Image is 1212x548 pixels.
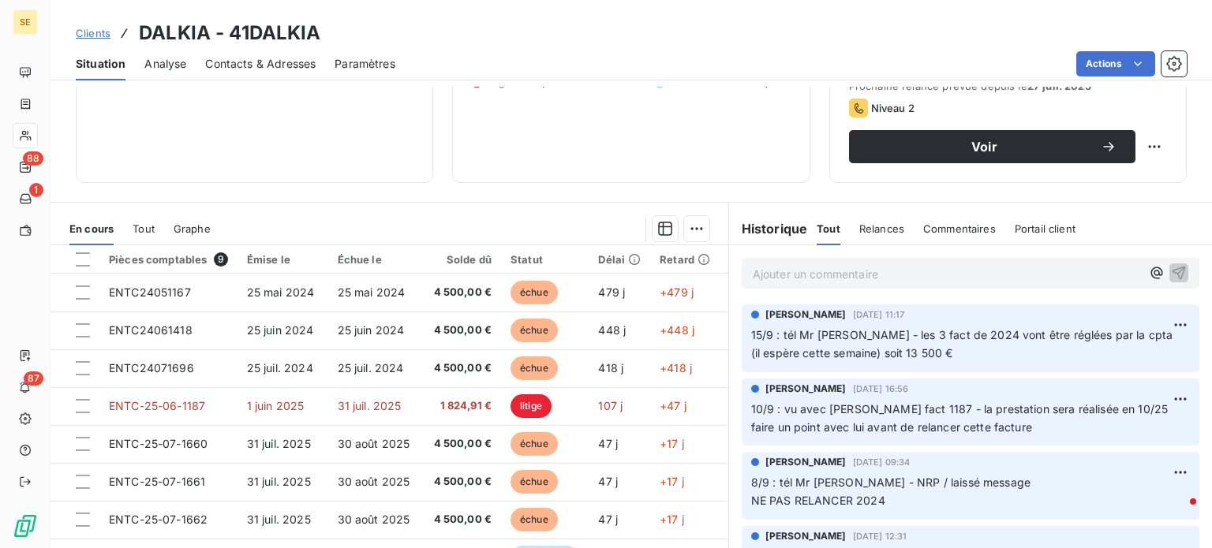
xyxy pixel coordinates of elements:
[598,399,623,412] span: 107 j
[205,56,316,72] span: Contacts & Adresses
[338,475,410,488] span: 30 août 2025
[109,252,228,267] div: Pièces comptables
[849,130,1135,163] button: Voir
[598,285,625,299] span: 479 j
[428,398,492,414] span: 1 824,91 €
[853,384,909,393] span: [DATE] 16:56
[598,253,641,266] div: Délai
[1076,51,1155,76] button: Actions
[765,455,847,469] span: [PERSON_NAME]
[428,253,492,266] div: Solde dû
[871,102,915,114] span: Niveau 2
[853,310,905,319] span: [DATE] 11:17
[109,323,193,337] span: ENTC24061418
[511,281,558,304] span: échue
[1158,494,1196,532] iframe: Intercom live chat
[868,140,1101,153] span: Voir
[853,457,911,467] span: [DATE] 09:34
[247,323,314,337] span: 25 juin 2024
[109,361,194,375] span: ENTC24071696
[338,285,406,299] span: 25 mai 2024
[598,475,618,488] span: 47 j
[859,222,904,235] span: Relances
[338,437,410,450] span: 30 août 2025
[660,253,710,266] div: Retard
[76,56,125,72] span: Situation
[247,437,311,450] span: 31 juil. 2025
[923,222,996,235] span: Commentaires
[133,222,155,235] span: Tout
[660,361,692,375] span: +418 j
[598,361,623,375] span: 418 j
[765,382,847,396] span: [PERSON_NAME]
[76,25,110,41] a: Clients
[511,319,558,342] span: échue
[428,436,492,452] span: 4 500,00 €
[511,508,558,531] span: échue
[729,219,808,238] h6: Historique
[511,356,558,380] span: échue
[69,222,114,235] span: En cours
[109,437,208,450] span: ENTC-25-07-1660
[511,432,558,456] span: échue
[338,323,405,337] span: 25 juin 2024
[751,475,1031,507] span: 8/9 : tél Mr [PERSON_NAME] - NRP / laissé message NE PAS RELANCER 2024
[109,475,205,488] span: ENTC-25-07-1661
[511,253,579,266] div: Statut
[247,253,319,266] div: Émise le
[817,222,840,235] span: Tout
[660,399,686,412] span: +47 j
[24,371,43,386] span: 87
[598,513,618,526] span: 47 j
[109,285,191,299] span: ENTC24051167
[247,513,311,526] span: 31 juil. 2025
[660,513,684,526] span: +17 j
[598,323,626,337] span: 448 j
[247,475,311,488] span: 31 juil. 2025
[76,27,110,39] span: Clients
[598,437,618,450] span: 47 j
[765,308,847,322] span: [PERSON_NAME]
[428,474,492,490] span: 4 500,00 €
[109,399,205,412] span: ENTC-25-06-1187
[511,470,558,494] span: échue
[1015,222,1075,235] span: Portail client
[23,151,43,166] span: 88
[338,399,402,412] span: 31 juil. 2025
[13,9,38,35] div: SE
[335,56,395,72] span: Paramètres
[214,252,228,267] span: 9
[109,513,208,526] span: ENTC-25-07-1662
[751,402,1172,434] span: 10/9 : vu avec [PERSON_NAME] fact 1187 - la prestation sera réalisée en 10/25 faire un point avec...
[13,513,38,539] img: Logo LeanPay
[511,394,552,418] span: litige
[428,322,492,338] span: 4 500,00 €
[660,285,694,299] span: +479 j
[338,361,404,375] span: 25 juil. 2024
[247,399,305,412] span: 1 juin 2025
[338,253,410,266] div: Échue le
[174,222,211,235] span: Graphe
[751,328,1173,360] span: 15/9 : tél Mr [PERSON_NAME] - les 3 fact de 2024 vont être réglées par la cpta (il espère cette s...
[660,437,684,450] span: +17 j
[247,361,313,375] span: 25 juil. 2024
[765,529,847,543] span: [PERSON_NAME]
[428,360,492,376] span: 4 500,00 €
[660,323,694,337] span: +448 j
[29,183,43,197] span: 1
[660,475,684,488] span: +17 j
[428,285,492,300] span: 4 500,00 €
[428,512,492,527] span: 4 500,00 €
[247,285,315,299] span: 25 mai 2024
[853,531,907,541] span: [DATE] 12:31
[144,56,186,72] span: Analyse
[338,513,410,526] span: 30 août 2025
[139,19,321,47] h3: DALKIA - 41DALKIA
